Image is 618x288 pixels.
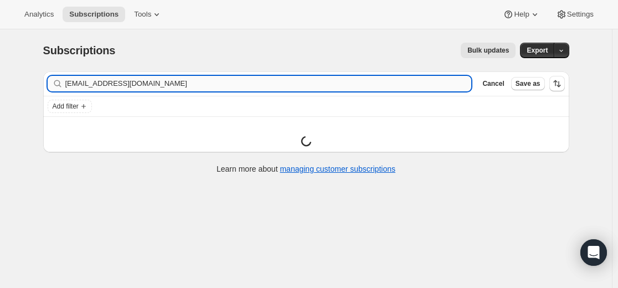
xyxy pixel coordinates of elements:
[520,43,554,58] button: Export
[549,7,600,22] button: Settings
[134,10,151,19] span: Tools
[65,76,472,91] input: Filter subscribers
[127,7,169,22] button: Tools
[217,163,395,174] p: Learn more about
[511,77,545,90] button: Save as
[24,10,54,19] span: Analytics
[48,100,92,113] button: Add filter
[580,239,607,266] div: Open Intercom Messenger
[482,79,504,88] span: Cancel
[549,76,565,91] button: Sort the results
[478,77,508,90] button: Cancel
[63,7,125,22] button: Subscriptions
[514,10,529,19] span: Help
[567,10,594,19] span: Settings
[280,164,395,173] a: managing customer subscriptions
[516,79,540,88] span: Save as
[496,7,547,22] button: Help
[43,44,116,56] span: Subscriptions
[461,43,516,58] button: Bulk updates
[467,46,509,55] span: Bulk updates
[527,46,548,55] span: Export
[69,10,119,19] span: Subscriptions
[18,7,60,22] button: Analytics
[53,102,79,111] span: Add filter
